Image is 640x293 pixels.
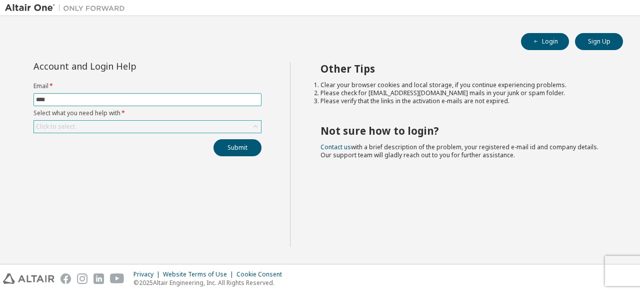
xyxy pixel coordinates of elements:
label: Select what you need help with [33,109,261,117]
h2: Not sure how to login? [320,124,605,137]
div: Website Terms of Use [163,270,236,278]
span: with a brief description of the problem, your registered e-mail id and company details. Our suppo... [320,143,598,159]
h2: Other Tips [320,62,605,75]
img: linkedin.svg [93,273,104,284]
img: altair_logo.svg [3,273,54,284]
img: youtube.svg [110,273,124,284]
div: Cookie Consent [236,270,288,278]
img: instagram.svg [77,273,87,284]
button: Sign Up [575,33,623,50]
img: facebook.svg [60,273,71,284]
li: Please verify that the links in the activation e-mails are not expired. [320,97,605,105]
div: Account and Login Help [33,62,216,70]
img: Altair One [5,3,130,13]
a: Contact us [320,143,351,151]
div: Click to select [34,121,261,133]
div: Privacy [133,270,163,278]
div: Click to select [36,123,75,131]
label: Email [33,82,261,90]
button: Login [521,33,569,50]
li: Clear your browser cookies and local storage, if you continue experiencing problems. [320,81,605,89]
li: Please check for [EMAIL_ADDRESS][DOMAIN_NAME] mails in your junk or spam folder. [320,89,605,97]
p: © 2025 Altair Engineering, Inc. All Rights Reserved. [133,278,288,287]
button: Submit [213,139,261,156]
